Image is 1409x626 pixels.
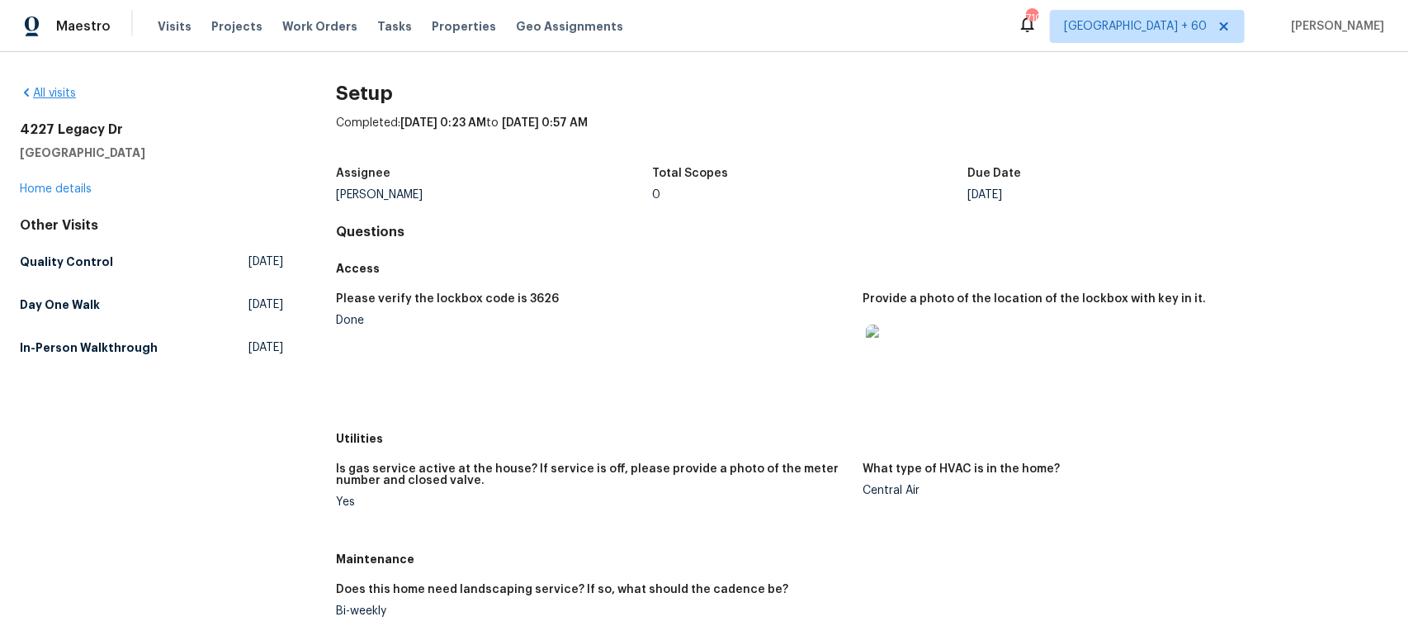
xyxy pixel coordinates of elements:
[248,296,283,313] span: [DATE]
[336,224,1389,240] h4: Questions
[1026,10,1038,26] div: 710
[20,121,283,138] h2: 4227 Legacy Dr
[248,254,283,270] span: [DATE]
[432,18,496,35] span: Properties
[863,485,1376,496] div: Central Air
[248,339,283,356] span: [DATE]
[502,117,588,129] span: [DATE] 0:57 AM
[336,430,1389,447] h5: Utilities
[336,189,652,201] div: [PERSON_NAME]
[211,18,262,35] span: Projects
[336,463,849,486] h5: Is gas service active at the house? If service is off, please provide a photo of the meter number...
[863,463,1060,475] h5: What type of HVAC is in the home?
[56,18,111,35] span: Maestro
[377,21,412,32] span: Tasks
[863,293,1206,305] h5: Provide a photo of the location of the lockbox with key in it.
[336,115,1389,158] div: Completed: to
[20,296,100,313] h5: Day One Walk
[336,260,1389,277] h5: Access
[336,293,559,305] h5: Please verify the lockbox code is 3626
[516,18,623,35] span: Geo Assignments
[400,117,486,129] span: [DATE] 0:23 AM
[282,18,357,35] span: Work Orders
[968,189,1284,201] div: [DATE]
[20,247,283,277] a: Quality Control[DATE]
[336,496,849,508] div: Yes
[336,168,390,179] h5: Assignee
[652,189,968,201] div: 0
[336,584,788,595] h5: Does this home need landscaping service? If so, what should the cadence be?
[20,217,283,234] div: Other Visits
[652,168,728,179] h5: Total Scopes
[336,315,849,326] div: Done
[336,85,1389,102] h2: Setup
[20,183,92,195] a: Home details
[968,168,1022,179] h5: Due Date
[336,605,849,617] div: Bi-weekly
[20,339,158,356] h5: In-Person Walkthrough
[20,333,283,363] a: In-Person Walkthrough[DATE]
[20,290,283,320] a: Day One Walk[DATE]
[20,254,113,270] h5: Quality Control
[20,145,283,161] h5: [GEOGRAPHIC_DATA]
[336,551,1389,567] h5: Maintenance
[158,18,191,35] span: Visits
[1064,18,1207,35] span: [GEOGRAPHIC_DATA] + 60
[1284,18,1384,35] span: [PERSON_NAME]
[20,88,76,99] a: All visits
